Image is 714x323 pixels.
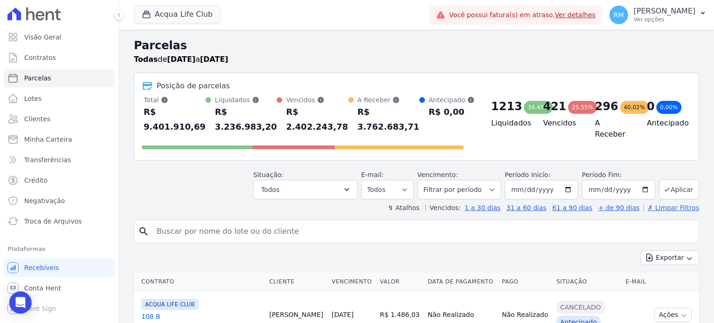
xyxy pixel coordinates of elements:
[253,180,357,199] button: Todos
[215,105,277,134] div: R$ 3.236.983,20
[134,6,220,23] button: Acqua Life Club
[552,204,592,211] a: 61 a 90 dias
[357,105,419,134] div: R$ 3.762.683,71
[24,155,71,165] span: Transferências
[331,311,353,318] a: [DATE]
[4,130,115,149] a: Minha Carteira
[524,101,553,114] div: 34,43%
[506,204,546,211] a: 31 a 60 dias
[167,55,196,64] strong: [DATE]
[425,204,461,211] label: Vencidos:
[24,196,65,205] span: Negativação
[144,105,205,134] div: R$ 9.401.910,69
[654,308,692,322] button: Ações
[595,99,618,114] div: 296
[4,69,115,87] a: Parcelas
[595,118,632,140] h4: A Receber
[498,272,553,291] th: Pago
[24,263,59,272] span: Recebíveis
[200,55,228,64] strong: [DATE]
[620,101,649,114] div: 40,02%
[24,73,51,83] span: Parcelas
[265,272,328,291] th: Cliente
[429,95,475,105] div: Antecipado
[286,95,348,105] div: Vencidos
[449,10,595,20] span: Você possui fatura(s) em atraso.
[4,258,115,277] a: Recebíveis
[634,16,695,23] p: Ver opções
[543,118,580,129] h4: Vencidos
[144,95,205,105] div: Total
[24,114,50,124] span: Clientes
[134,272,265,291] th: Contrato
[376,272,424,291] th: Valor
[357,95,419,105] div: A Receber
[261,184,279,195] span: Todos
[286,105,348,134] div: R$ 2.402.243,78
[24,217,82,226] span: Troca de Arquivos
[134,55,158,64] strong: Todas
[465,204,501,211] a: 1 a 30 dias
[215,95,277,105] div: Liquidados
[157,80,230,92] div: Posição de parcelas
[555,11,596,19] a: Ver detalhes
[553,272,622,291] th: Situação
[4,48,115,67] a: Contratos
[582,170,655,180] label: Período Fim:
[568,101,597,114] div: 25,55%
[138,226,149,237] i: search
[602,2,714,28] button: RM [PERSON_NAME] Ver opções
[656,101,681,114] div: 0,00%
[429,105,475,119] div: R$ 0,00
[4,89,115,108] a: Lotes
[24,135,72,144] span: Minha Carteira
[491,118,529,129] h4: Liquidados
[4,279,115,297] a: Conta Hent
[4,28,115,46] a: Visão Geral
[151,222,695,241] input: Buscar por nome do lote ou do cliente
[491,99,522,114] div: 1213
[4,212,115,231] a: Troca de Arquivos
[634,7,695,16] p: [PERSON_NAME]
[24,33,61,42] span: Visão Geral
[134,54,228,65] p: de a
[4,110,115,128] a: Clientes
[598,204,640,211] a: + de 90 dias
[24,94,42,103] span: Lotes
[7,244,111,255] div: Plataformas
[614,12,624,18] span: RM
[659,179,699,199] button: Aplicar
[134,37,699,54] h2: Parcelas
[24,176,48,185] span: Crédito
[556,301,605,314] div: Cancelado
[417,171,458,178] label: Vencimento:
[424,272,498,291] th: Data de Pagamento
[543,99,566,114] div: 421
[9,291,32,314] div: Open Intercom Messenger
[361,171,384,178] label: E-mail:
[647,118,684,129] h4: Antecipado
[647,99,654,114] div: 0
[4,171,115,190] a: Crédito
[388,204,419,211] label: ↯ Atalhos
[141,299,198,310] span: ACQUA LIFE CLUB
[4,191,115,210] a: Negativação
[505,171,550,178] label: Período Inicío:
[328,272,376,291] th: Vencimento
[641,250,699,265] button: Exportar
[24,283,61,293] span: Conta Hent
[4,151,115,169] a: Transferências
[622,272,650,291] th: E-mail
[643,204,699,211] a: ✗ Limpar Filtros
[24,53,56,62] span: Contratos
[253,171,284,178] label: Situação:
